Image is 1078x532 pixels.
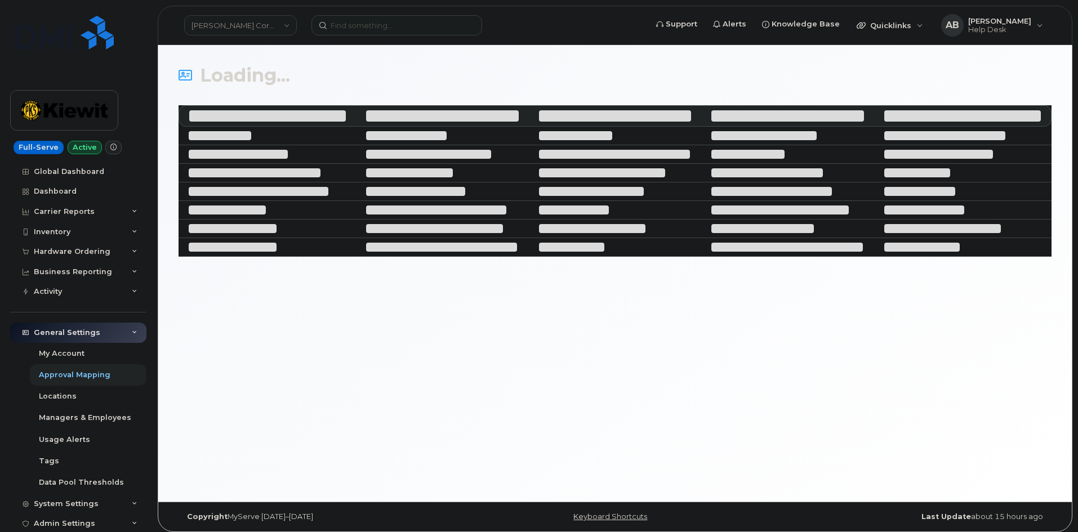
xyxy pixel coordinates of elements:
[179,512,470,521] div: MyServe [DATE]–[DATE]
[573,512,647,521] a: Keyboard Shortcuts
[921,512,971,521] strong: Last Update
[187,512,228,521] strong: Copyright
[760,512,1052,521] div: about 15 hours ago
[200,65,290,85] span: Loading...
